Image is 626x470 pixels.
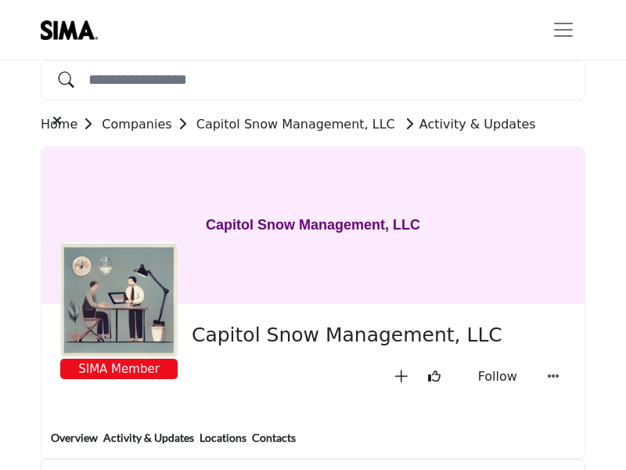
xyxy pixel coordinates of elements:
[196,117,395,132] a: Capitol Snow Management, LLC
[41,60,585,100] input: Search Solutions
[251,429,297,458] a: Contacts
[541,363,566,390] button: More details
[50,429,99,458] a: Overview
[63,360,174,378] span: SIMA Member
[41,117,102,132] a: Home
[102,117,196,132] a: Companies
[455,363,533,390] button: Follow
[192,323,554,349] span: Capitol Snow Management, LLC
[199,429,247,458] a: Locations
[422,363,447,390] button: Like
[541,14,585,45] button: Toggle navigation
[41,20,106,40] img: site Logo
[206,147,420,304] h1: Capitol Snow Management, LLC
[103,429,195,458] a: Activity & Updates
[399,117,536,132] a: Activity & Updates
